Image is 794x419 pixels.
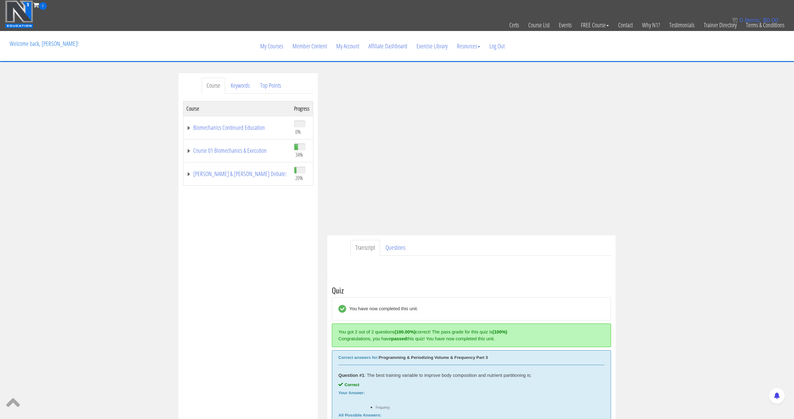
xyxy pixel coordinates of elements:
th: Progress [291,101,313,116]
a: Terms & Conditions [741,10,789,40]
a: Course [202,78,225,94]
a: Resources [452,31,485,61]
div: You got 2 out of 2 questions correct! The pass grade for this quiz is [338,329,601,335]
a: Top Points [255,78,286,94]
a: Events [554,10,576,40]
a: Testimonials [665,10,699,40]
a: Contact [613,10,637,40]
a: 0 items: $0.00 [732,17,778,24]
span: 0 [739,17,743,24]
a: Biomechanics Continued Education [186,125,288,131]
a: Affiliate Dashboard [364,31,412,61]
a: Course 01 Biomechanics & Execution [186,148,288,154]
p: Welcome back, [PERSON_NAME]! [5,31,83,56]
b: Correct answers for: [338,355,379,360]
th: Course [183,101,291,116]
a: My Courses [256,31,288,61]
a: Course List [524,10,554,40]
span: 20% [295,174,303,181]
b: Your Answer: [338,390,365,395]
a: Why N1? [637,10,665,40]
img: icon11.png [732,17,738,23]
a: 0 [33,1,47,9]
h3: Quiz [332,286,611,294]
a: Log Out [485,31,509,61]
span: 34% [295,151,303,158]
strong: passed [391,336,407,341]
span: items: [745,17,761,24]
div: Congratulations, you have this quiz! You have now completed this unit. [338,335,601,342]
span: 0% [295,128,301,135]
div: : The best training variable to improve body composition and nutrient partitioning is: [338,373,604,378]
a: Trainer Directory [699,10,741,40]
strong: (100%) [493,329,507,334]
a: Certs [505,10,524,40]
a: Questions [381,240,410,256]
div: Correct [338,382,604,387]
b: All Possible Answers: [338,413,381,417]
strong: (100.00%) [395,329,416,334]
span: $ [763,17,766,24]
strong: Question #1 [338,373,364,378]
bdi: 0.00 [763,17,778,24]
img: n1-education [5,0,33,28]
a: [PERSON_NAME] & [PERSON_NAME] Debate: [186,171,288,177]
div: Programming & Periodizing Volume & Frequency Part 3 [338,355,604,360]
a: My Account [332,31,364,61]
div: You have now completed this unit. [346,305,418,313]
span: 0 [39,2,47,10]
a: Exercise Library [412,31,452,61]
a: FREE Course [576,10,613,40]
a: Transcript [350,240,380,256]
a: Member Content [288,31,332,61]
li: Frequency [376,405,592,410]
a: Keywords [226,78,255,94]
